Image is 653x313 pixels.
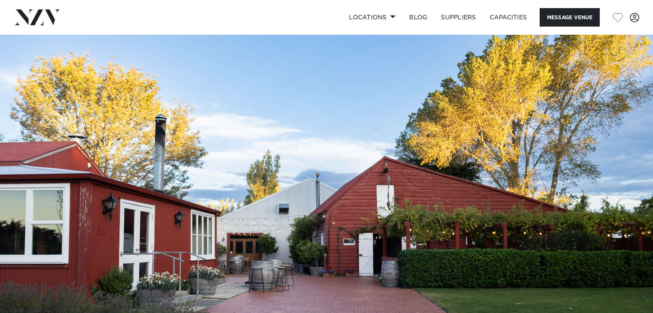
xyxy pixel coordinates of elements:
[342,8,402,27] a: Locations
[14,9,61,25] img: nzv-logo.png
[483,8,534,27] a: Capacities
[434,8,483,27] a: SUPPLIERS
[402,8,434,27] a: BLOG
[540,8,600,27] button: Message Venue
